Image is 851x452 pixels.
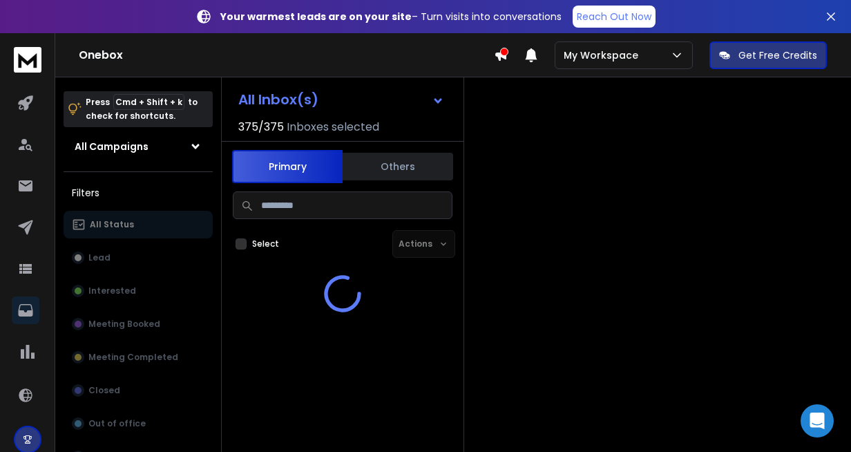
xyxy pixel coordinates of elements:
[801,404,834,437] div: Open Intercom Messenger
[75,140,149,153] h1: All Campaigns
[64,133,213,160] button: All Campaigns
[564,48,644,62] p: My Workspace
[709,41,827,69] button: Get Free Credits
[738,48,817,62] p: Get Free Credits
[79,47,494,64] h1: Onebox
[238,119,284,135] span: 375 / 375
[232,150,343,183] button: Primary
[577,10,651,23] p: Reach Out Now
[220,10,562,23] p: – Turn visits into conversations
[252,238,279,249] label: Select
[343,151,453,182] button: Others
[573,6,656,28] a: Reach Out Now
[113,94,184,110] span: Cmd + Shift + k
[238,93,318,106] h1: All Inbox(s)
[64,183,213,203] h3: Filters
[227,86,455,113] button: All Inbox(s)
[14,47,41,73] img: logo
[220,10,412,23] strong: Your warmest leads are on your site
[86,95,198,123] p: Press to check for shortcuts.
[287,119,379,135] h3: Inboxes selected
